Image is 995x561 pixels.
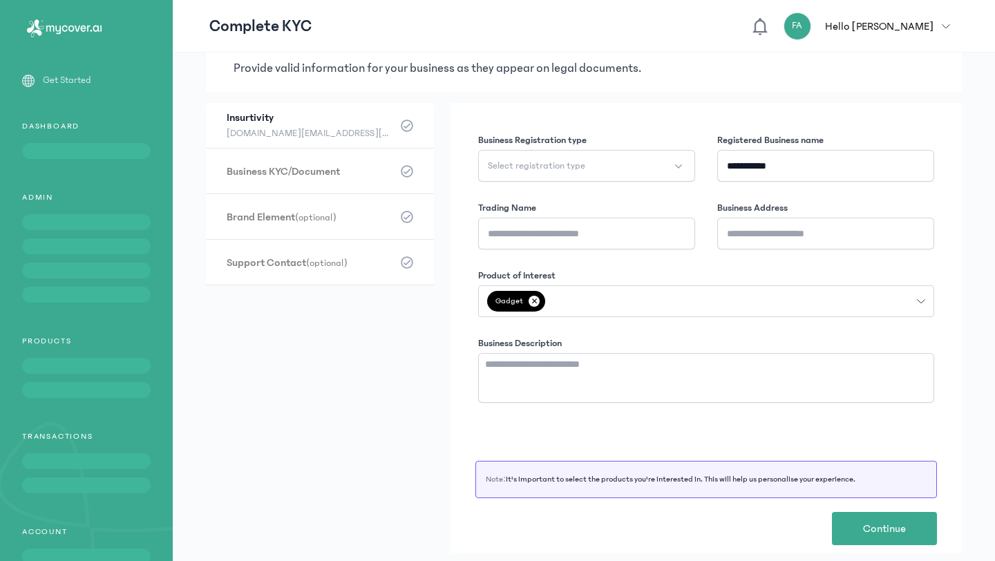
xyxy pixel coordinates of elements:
label: Business Description [478,336,562,350]
h3: Support Contact [227,255,392,270]
p: Note: [486,474,927,485]
span: Continue [863,520,906,537]
label: Business Registration type [478,133,587,147]
button: Gadget✕ [478,285,934,317]
p: ✕ [529,296,540,307]
span: Gadget [487,291,545,312]
button: Continue [832,512,937,545]
p: Provide valid information for your business as they appear on legal documents. [234,59,934,78]
p: Get Started [43,73,91,88]
span: (optional) [306,258,348,269]
label: Product of Interest [478,269,556,283]
div: FA [784,12,811,40]
h3: Brand Element [227,209,392,225]
label: Registered Business name [717,133,824,147]
label: Business Address [717,201,788,215]
label: Trading Name [478,201,536,215]
span: [DOMAIN_NAME][EMAIL_ADDRESS][DOMAIN_NAME] || 08141303539 [227,125,392,142]
span: It's important to select the products you're interested in. This will help us personalise your ex... [506,475,855,484]
span: (optional) [295,212,337,223]
button: Select registration type [478,150,695,182]
h3: Business KYC/Document [227,164,392,179]
p: Complete KYC [209,15,312,37]
p: Hello [PERSON_NAME] [825,18,934,35]
button: FAHello [PERSON_NAME] [784,12,958,40]
h3: Insurtivity [227,110,392,125]
span: Select registration type [488,159,585,173]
